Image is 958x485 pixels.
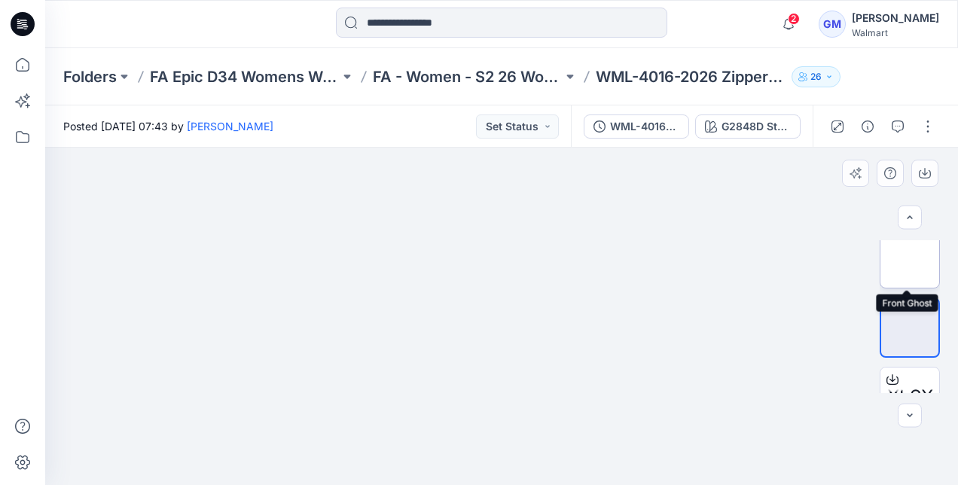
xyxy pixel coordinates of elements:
[187,120,273,133] a: [PERSON_NAME]
[856,114,880,139] button: Details
[150,66,340,87] a: FA Epic D34 Womens Woven
[63,118,273,134] span: Posted [DATE] 07:43 by
[722,118,791,135] div: G2848D Stripe (Rose Touch/ Darkest Navy Indigo Denim)
[596,66,786,87] p: WML-4016-2026 Zipper Front Jacket
[887,383,933,410] span: XLSX
[852,9,939,27] div: [PERSON_NAME]
[695,114,801,139] button: G2848D Stripe (Rose Touch/ Darkest Navy Indigo Denim)
[584,114,689,139] button: WML-4016-2026 Zipper Front Jacket_Full Colorway
[852,27,939,38] div: Walmart
[792,66,841,87] button: 26
[610,118,679,135] div: WML-4016-2026 Zipper Front Jacket_Full Colorway
[788,13,800,25] span: 2
[810,69,822,85] p: 26
[819,11,846,38] div: GM
[63,66,117,87] a: Folders
[373,66,563,87] a: FA - Women - S2 26 Woven Board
